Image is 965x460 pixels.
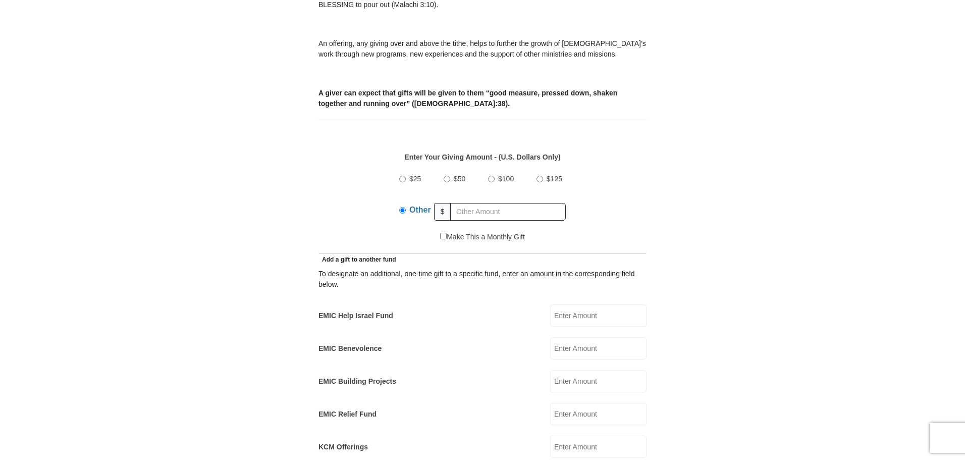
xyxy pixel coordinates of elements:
p: An offering, any giving over and above the tithe, helps to further the growth of [DEMOGRAPHIC_DAT... [318,38,647,60]
span: Other [409,206,431,214]
div: To designate an additional, one-time gift to a specific fund, enter an amount in the correspondin... [318,269,647,290]
label: EMIC Benevolence [318,343,382,354]
label: EMIC Help Israel Fund [318,311,393,321]
input: Enter Amount [550,337,647,360]
input: Other Amount [450,203,566,221]
strong: Enter Your Giving Amount - (U.S. Dollars Only) [404,153,560,161]
input: Enter Amount [550,304,647,327]
span: $100 [498,175,514,183]
input: Make This a Monthly Gift [440,233,447,239]
input: Enter Amount [550,436,647,458]
span: Add a gift to another fund [318,256,396,263]
b: A giver can expect that gifts will be given to them “good measure, pressed down, shaken together ... [318,89,617,108]
span: $125 [547,175,562,183]
span: $ [434,203,451,221]
input: Enter Amount [550,403,647,425]
label: KCM Offerings [318,442,368,452]
label: EMIC Building Projects [318,376,396,387]
label: EMIC Relief Fund [318,409,377,420]
span: $25 [409,175,421,183]
span: $50 [454,175,465,183]
input: Enter Amount [550,370,647,392]
label: Make This a Monthly Gift [440,232,525,242]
